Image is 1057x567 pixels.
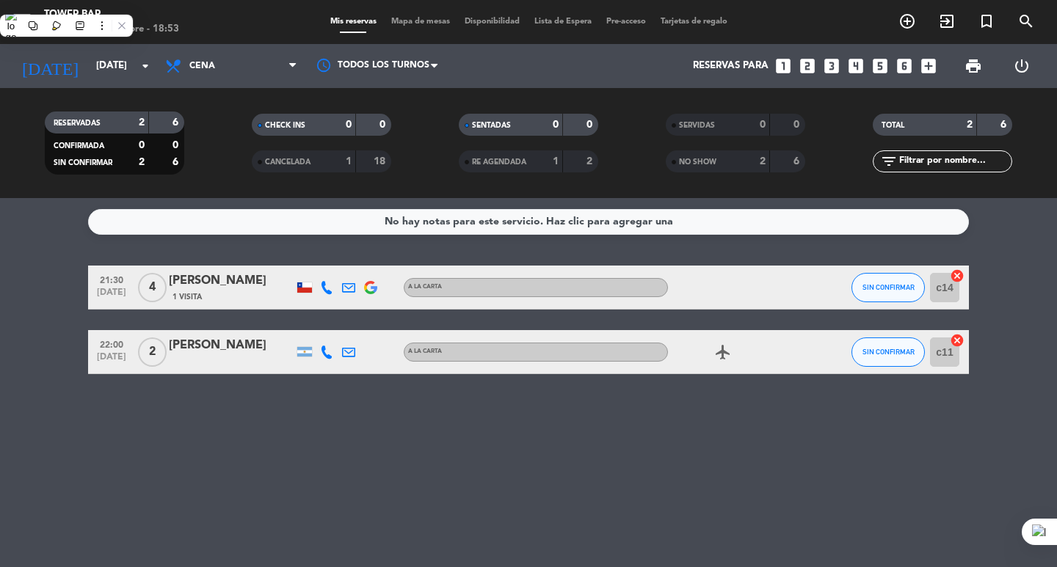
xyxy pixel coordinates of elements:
strong: 0 [586,120,595,130]
i: filter_list [880,153,898,170]
span: 4 [138,273,167,302]
span: SERVIDAS [679,122,715,129]
div: Tower Bar [44,7,179,22]
strong: 6 [793,156,802,167]
i: looks_3 [822,56,841,76]
span: Pre-acceso [599,18,653,26]
i: looks_5 [871,56,890,76]
span: 2 [138,337,167,367]
span: RESERVADAS [54,120,101,127]
span: Reservas para [693,60,769,72]
span: Mapa de mesas [384,18,457,26]
span: Cena [189,61,215,71]
i: looks_6 [895,56,914,76]
strong: 0 [172,140,181,150]
i: arrow_drop_down [137,57,154,75]
i: looks_one [774,56,793,76]
i: cancel [950,333,965,348]
strong: 6 [172,157,181,167]
strong: 0 [760,120,766,130]
i: add_circle_outline [898,12,916,30]
span: SIN CONFIRMAR [862,348,915,356]
strong: 0 [379,120,388,130]
strong: 2 [139,157,145,167]
span: Mis reservas [323,18,384,26]
span: [DATE] [93,352,130,369]
span: CHECK INS [265,122,305,129]
span: Tarjetas de regalo [653,18,735,26]
span: print [965,57,982,75]
strong: 2 [760,156,766,167]
span: SENTADAS [472,122,511,129]
span: 22:00 [93,335,130,352]
span: 21:30 [93,271,130,288]
span: 1 Visita [172,291,202,303]
span: [DATE] [93,288,130,304]
i: search [1017,12,1035,30]
button: SIN CONFIRMAR [851,273,925,302]
strong: 0 [793,120,802,130]
span: SIN CONFIRMAR [862,283,915,291]
button: SIN CONFIRMAR [851,337,925,367]
i: cancel [950,268,965,283]
div: [PERSON_NAME] [169,271,294,290]
span: A LA CARTA [408,348,442,354]
div: No hay notas para este servicio. Haz clic para agregar una [385,213,673,230]
span: CONFIRMADA [54,142,104,150]
span: Disponibilidad [457,18,527,26]
i: airplanemode_active [714,343,732,361]
span: TOTAL [882,122,904,129]
i: power_settings_new [1013,57,1031,75]
button: menu [11,9,33,36]
i: [DATE] [11,50,89,82]
strong: 18 [374,156,388,167]
strong: 0 [346,120,352,130]
strong: 6 [1000,120,1009,130]
span: NO SHOW [679,158,716,166]
img: google-logo.png [364,281,377,294]
strong: 2 [139,117,145,128]
i: add_box [919,56,938,76]
strong: 1 [346,156,352,167]
span: CANCELADA [265,158,310,166]
i: menu [11,9,33,31]
i: exit_to_app [938,12,956,30]
span: RE AGENDADA [472,158,526,166]
i: looks_4 [846,56,865,76]
i: turned_in_not [978,12,995,30]
strong: 2 [967,120,973,130]
input: Filtrar por nombre... [898,153,1011,169]
strong: 1 [553,156,559,167]
i: looks_two [798,56,817,76]
strong: 2 [586,156,595,167]
strong: 0 [553,120,559,130]
strong: 6 [172,117,181,128]
div: [PERSON_NAME] [169,336,294,355]
span: Lista de Espera [527,18,599,26]
span: SIN CONFIRMAR [54,159,112,167]
strong: 0 [139,140,145,150]
span: A LA CARTA [408,284,442,290]
div: LOG OUT [998,44,1046,88]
